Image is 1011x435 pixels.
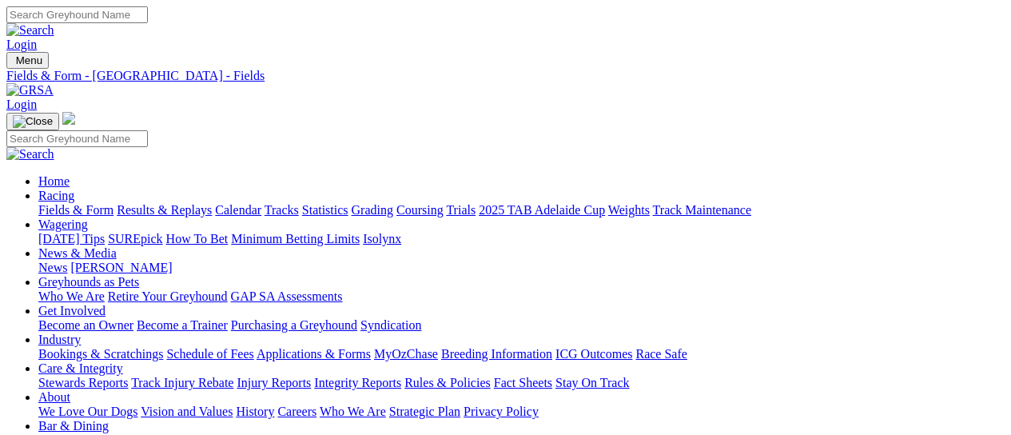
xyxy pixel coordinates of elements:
[62,112,75,125] img: logo-grsa-white.png
[38,405,137,418] a: We Love Our Dogs
[70,261,172,274] a: [PERSON_NAME]
[38,217,88,231] a: Wagering
[108,232,162,245] a: SUREpick
[314,376,401,389] a: Integrity Reports
[166,347,253,361] a: Schedule of Fees
[38,333,81,346] a: Industry
[6,83,54,98] img: GRSA
[38,289,105,303] a: Who We Are
[117,203,212,217] a: Results & Replays
[137,318,228,332] a: Become a Trainer
[38,376,128,389] a: Stewards Reports
[6,38,37,51] a: Login
[141,405,233,418] a: Vision and Values
[231,232,360,245] a: Minimum Betting Limits
[494,376,552,389] a: Fact Sheets
[6,6,148,23] input: Search
[38,419,109,433] a: Bar & Dining
[302,203,348,217] a: Statistics
[363,232,401,245] a: Isolynx
[277,405,316,418] a: Careers
[6,52,49,69] button: Toggle navigation
[38,405,1005,419] div: About
[38,318,133,332] a: Become an Owner
[352,203,393,217] a: Grading
[479,203,605,217] a: 2025 TAB Adelaide Cup
[231,289,343,303] a: GAP SA Assessments
[38,203,1005,217] div: Racing
[38,347,1005,361] div: Industry
[38,261,67,274] a: News
[38,361,123,375] a: Care & Integrity
[6,98,37,111] a: Login
[257,347,371,361] a: Applications & Forms
[555,347,632,361] a: ICG Outcomes
[446,203,476,217] a: Trials
[360,318,421,332] a: Syndication
[38,189,74,202] a: Racing
[237,376,311,389] a: Injury Reports
[108,289,228,303] a: Retire Your Greyhound
[6,23,54,38] img: Search
[16,54,42,66] span: Menu
[38,289,1005,304] div: Greyhounds as Pets
[265,203,299,217] a: Tracks
[404,376,491,389] a: Rules & Policies
[464,405,539,418] a: Privacy Policy
[38,174,70,188] a: Home
[441,347,552,361] a: Breeding Information
[6,130,148,147] input: Search
[38,376,1005,390] div: Care & Integrity
[389,405,460,418] a: Strategic Plan
[38,203,113,217] a: Fields & Form
[635,347,687,361] a: Race Safe
[131,376,233,389] a: Track Injury Rebate
[231,318,357,332] a: Purchasing a Greyhound
[38,275,139,289] a: Greyhounds as Pets
[38,347,163,361] a: Bookings & Scratchings
[653,203,751,217] a: Track Maintenance
[555,376,629,389] a: Stay On Track
[6,147,54,162] img: Search
[374,347,438,361] a: MyOzChase
[13,115,53,128] img: Close
[166,232,229,245] a: How To Bet
[38,246,117,260] a: News & Media
[38,232,1005,246] div: Wagering
[38,390,70,404] a: About
[38,261,1005,275] div: News & Media
[38,304,105,317] a: Get Involved
[6,69,1005,83] a: Fields & Form - [GEOGRAPHIC_DATA] - Fields
[6,113,59,130] button: Toggle navigation
[215,203,261,217] a: Calendar
[38,232,105,245] a: [DATE] Tips
[236,405,274,418] a: History
[396,203,444,217] a: Coursing
[320,405,386,418] a: Who We Are
[608,203,650,217] a: Weights
[38,318,1005,333] div: Get Involved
